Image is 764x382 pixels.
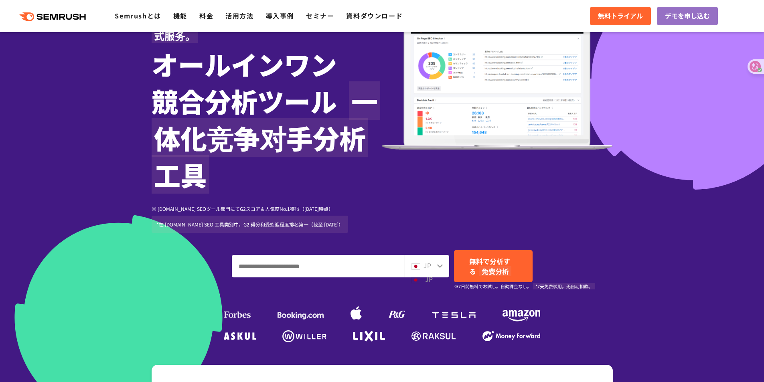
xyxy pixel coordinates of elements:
a: 資料ダウンロード [346,11,403,20]
a: 活用方法 [225,11,253,20]
h1: オールインワン 競合分析ツール [152,45,382,193]
span: JP [425,274,433,284]
font: 一体化竞争对手分析工具 [152,81,380,194]
span: デモを申し込む [665,11,710,21]
font: 免费分析 [479,266,511,276]
a: 料金 [199,11,213,20]
font: *在 [DOMAIN_NAME] SEO 工具类别中，G2 得分和受欢迎程度排名第一（截至 [DATE]） [156,221,343,228]
a: デモを申し込む [657,7,718,25]
div: ※ [DOMAIN_NAME] SEOツール部門にてG2スコア＆人気度No.1獲得（[DATE]時点） [152,205,382,236]
a: セミナー [306,11,334,20]
a: 無料トライアル [590,7,651,25]
font: *7天免费试用。无自动扣款。 [533,283,595,289]
a: 機能 [173,11,187,20]
span: JP [424,261,431,270]
a: 導入事例 [266,11,294,20]
span: 無料で分析する [469,256,511,276]
a: Semrushとは [115,11,161,20]
a: 無料で分析する 免费分析 [454,250,533,282]
small: ※7日間無料でお試し。自動課金なし。 [454,283,595,290]
span: 無料トライアル [598,11,643,21]
input: ドメイン、キーワードまたはURLを入力してください [232,255,404,277]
